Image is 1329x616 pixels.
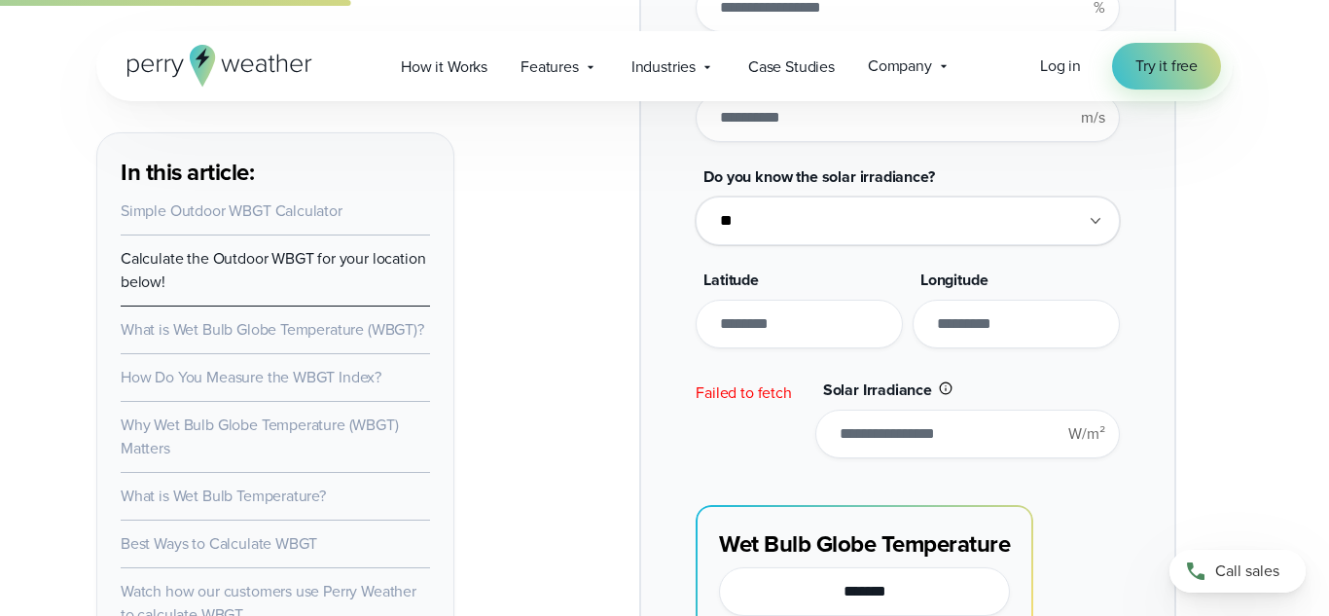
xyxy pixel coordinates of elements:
span: Industries [631,55,696,79]
a: Log in [1040,54,1081,78]
span: Try it free [1135,54,1198,78]
a: Why Wet Bulb Globe Temperature (WBGT) Matters [121,414,399,459]
span: Company [868,54,932,78]
a: Simple Outdoor WBGT Calculator [121,199,342,222]
a: What is Wet Bulb Temperature? [121,485,326,507]
span: Latitude [703,269,759,291]
span: Failed to fetch [696,381,791,404]
span: Do you know the solar irradiance? [703,165,934,188]
a: Try it free [1112,43,1221,90]
h3: In this article: [121,157,430,188]
a: What is Wet Bulb Globe Temperature (WBGT)? [121,318,424,341]
span: Longitude [920,269,988,291]
a: How it Works [384,47,504,87]
span: Features [521,55,579,79]
a: Call sales [1169,550,1306,593]
span: Call sales [1215,560,1279,583]
span: Case Studies [748,55,835,79]
span: Log in [1040,54,1081,77]
a: Case Studies [732,47,851,87]
a: Best Ways to Calculate WBGT [121,532,317,555]
span: How it Works [401,55,487,79]
a: Calculate the Outdoor WBGT for your location below! [121,247,425,293]
span: Solar Irradiance [823,379,932,401]
a: How Do You Measure the WBGT Index? [121,366,381,388]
